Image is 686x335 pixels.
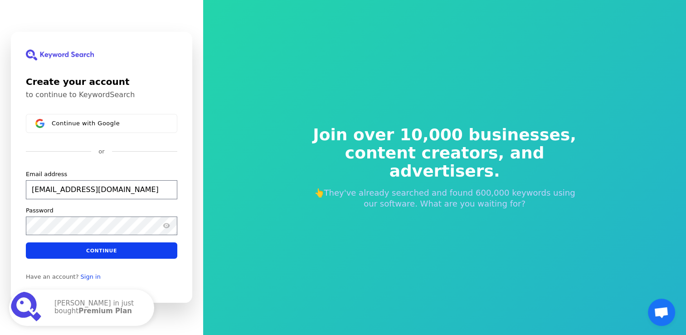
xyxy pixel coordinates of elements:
button: Continue [26,242,177,259]
span: Continue with Google [52,120,120,127]
p: or [98,148,104,156]
span: content creators, and advertisers. [307,144,583,180]
strong: Premium Plan [78,307,132,315]
button: Show password [161,221,172,232]
h1: Create your account [26,75,177,89]
span: Join over 10,000 businesses, [307,126,583,144]
p: 👆They've already searched and found 600,000 keywords using our software. What are you waiting for? [307,187,583,209]
button: Sign in with GoogleContinue with Google [26,114,177,133]
p: [PERSON_NAME] in just bought [54,300,145,316]
img: KeywordSearch [26,49,94,60]
label: Password [26,207,54,215]
p: to continue to KeywordSearch [26,90,177,99]
img: Premium Plan [11,291,44,324]
a: Open chat [648,299,675,326]
img: Sign in with Google [35,119,44,128]
label: Email address [26,170,67,178]
span: Have an account? [26,273,79,281]
a: Sign in [81,273,101,281]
